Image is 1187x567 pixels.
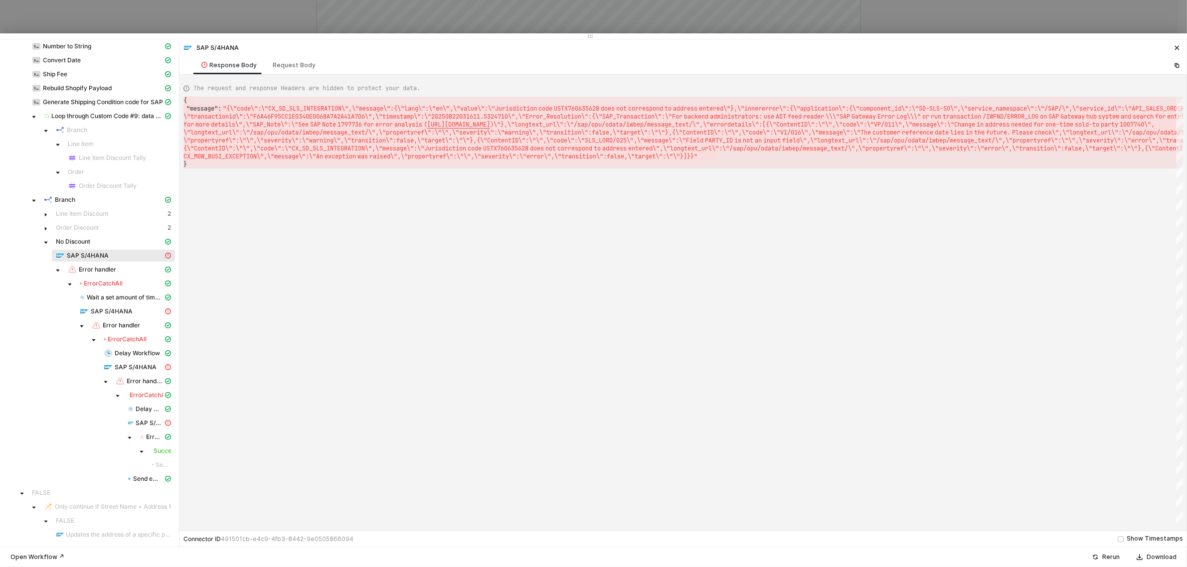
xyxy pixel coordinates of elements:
span: ON\",\"message\":\"Jurisdiction [358,144,466,152]
div: Download [1147,553,1177,561]
span: · [556,144,557,152]
span: icon-success-page [1092,554,1098,560]
img: integration-icon [44,112,49,120]
span: exception [325,152,356,160]
span: · [1047,113,1048,121]
span: · [544,144,545,152]
span: · [528,144,530,152]
span: icon-cards [165,336,171,342]
span: icon-cards [165,71,171,77]
span: Rebuild Shopify Payload [43,84,112,92]
span: · [682,113,684,121]
span: icon-cards [165,281,171,286]
span: icon-cards [165,294,171,300]
span: · [1154,113,1155,121]
span: SAP S/4HANA [91,307,133,315]
span: icon-exclamation [165,253,171,259]
img: integration-icon [68,182,76,190]
span: · [850,113,851,121]
span: ssage_text/\",\"propertyref\":\"\",\"severity\":\" [957,137,1131,144]
span: future. [986,129,1011,137]
span: "\",\"code\":\"SLS_LORD/025\",\"message\":\"Field [532,137,703,144]
span: · [1118,121,1120,129]
div: Error CatchAll [80,280,123,287]
span: Ship Fee [43,70,67,78]
span: · [941,113,943,121]
span: icon-cards [165,434,171,440]
span: · [592,144,594,152]
span: Please [1012,129,1033,137]
span: for [363,121,374,129]
span: address [602,144,627,152]
span: · [975,121,977,129]
span: Ship Fee [28,68,175,80]
span: search [1133,113,1154,121]
span: icon-cards [165,267,171,273]
span: needed [1011,121,1032,129]
span: · [1032,121,1033,129]
span: backend [684,113,708,121]
span: : [218,105,221,113]
span: caret-down [55,142,60,147]
span: · [221,105,223,113]
span: caret-down [55,170,60,175]
span: · [1033,129,1034,137]
span: customer [872,129,900,137]
span: run [931,113,941,121]
span: · [1119,113,1121,121]
span: and [1121,113,1131,121]
span: "code\":\"VP/011\",\"message\":\"Change [839,121,975,129]
span: · [627,105,628,113]
div: SAP S/4HANA [183,43,239,52]
span: · [753,137,755,144]
span: xt/\",\"propertyref\":\"\",\"severity\":\"warning\ [358,129,532,137]
div: 2 [168,224,171,232]
span: · [368,152,369,160]
img: integration-icon [32,98,40,106]
span: · [762,137,763,144]
span: · [466,144,468,152]
span: Order Discount Tally [79,182,137,190]
span: for [183,121,194,129]
span: · [356,152,357,160]
span: sold-to [1075,121,1099,129]
span: · [362,121,363,129]
span: · [981,113,983,121]
span: caret-down [43,212,48,217]
span: Rebuild Shopify Payload [28,82,175,94]
span: Gateway [1060,113,1085,121]
span: · [323,152,325,160]
img: integration-icon [56,531,64,539]
span: Line Item Discount [56,210,108,218]
span: not [743,137,753,144]
span: · [741,137,743,144]
img: integration-icon [140,433,144,441]
span: ( [424,121,427,129]
span: 1797736 [338,121,362,129]
span: Number to String [28,40,175,52]
span: raised\",\"propertyref\":\"\",\"severity\":\"error [369,152,544,160]
span: \"longtext_url\":\"/sap/opu/odata/iwbep/message_te [183,129,358,137]
span: \"propertyref\":\"\",\"severity\":\"warning\",\"tr [183,137,358,144]
span: administrators: [710,113,762,121]
div: Rerun [1102,553,1120,561]
span: not [545,144,556,152]
span: date [935,129,949,137]
span: Branch [55,196,75,204]
img: integration-icon [44,196,52,204]
span: · [1166,113,1167,121]
img: integration-icon [92,321,100,329]
span: on [1040,113,1047,121]
button: Download [1130,551,1183,563]
span: icon-exclamation [165,364,171,370]
span: ADT [776,113,786,121]
span: · [336,121,338,129]
span: · [183,105,185,113]
span: \"lang\":\"en\",\"value\":\"Jurisdiction [397,105,537,113]
span: Branch [52,124,175,136]
span: Error handler [64,264,175,276]
button: Rerun [1086,551,1126,563]
span: · [949,129,950,137]
span: · [627,144,628,152]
